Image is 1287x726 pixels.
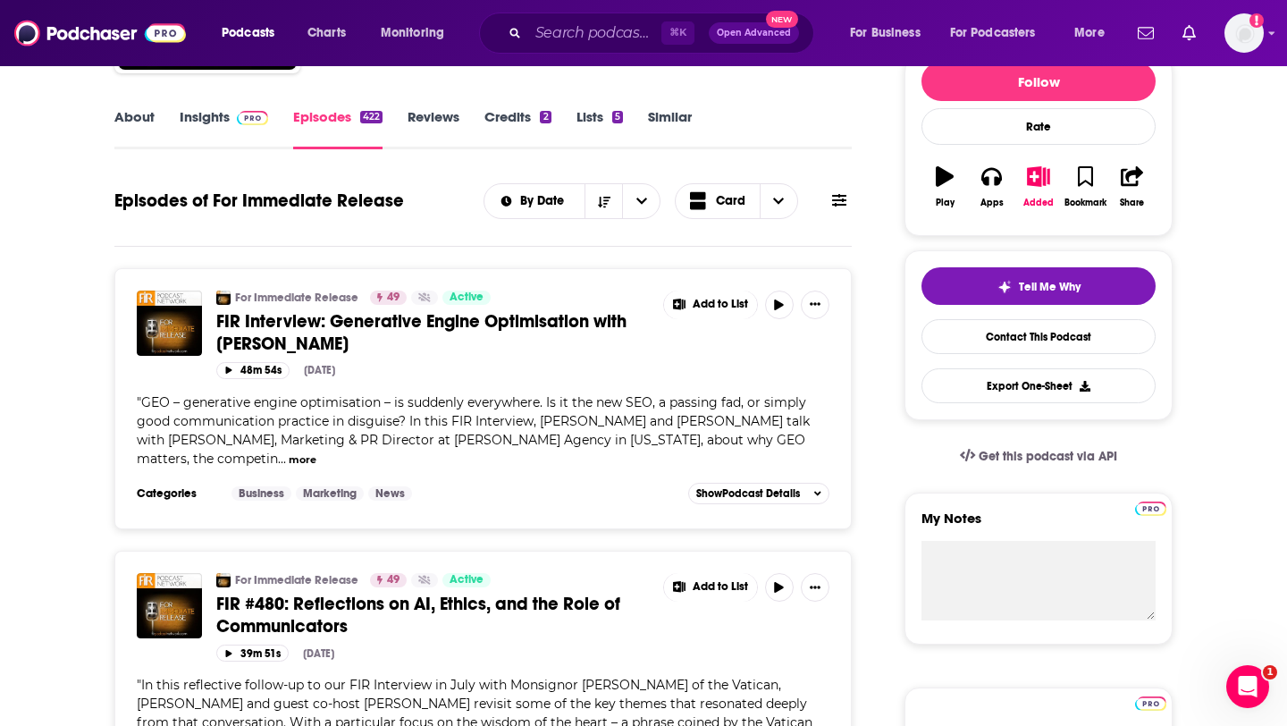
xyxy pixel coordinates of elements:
span: By Date [520,195,570,207]
span: Monitoring [381,21,444,46]
input: Search podcasts, credits, & more... [528,19,661,47]
div: Rate [921,108,1156,145]
span: Show Podcast Details [696,487,800,500]
img: For Immediate Release [216,573,231,587]
button: open menu [622,184,660,218]
span: FIR Interview: Generative Engine Optimisation with [PERSON_NAME] [216,310,627,355]
img: tell me why sparkle [997,280,1012,294]
button: open menu [837,19,943,47]
img: FIR Interview: Generative Engine Optimisation with Stephanie Grober [137,291,202,356]
button: Bookmark [1062,155,1108,219]
div: [DATE] [303,647,334,660]
span: New [766,11,798,28]
span: GEO – generative engine optimisation – is suddenly everywhere. Is it the new SEO, a passing fad, ... [137,394,810,467]
span: Add to List [693,580,748,594]
a: Active [442,291,491,305]
div: 5 [612,111,623,123]
span: FIR #480: Reflections on AI, Ethics, and the Role of Communicators [216,593,620,637]
h2: Choose List sort [484,183,661,219]
span: For Podcasters [950,21,1036,46]
span: Add to List [693,298,748,311]
a: FIR #480: Reflections on AI, Ethics, and the Role of Communicators [216,593,651,637]
a: Business [231,486,291,501]
button: open menu [1062,19,1127,47]
span: Open Advanced [717,29,791,38]
button: Show More Button [801,291,829,319]
button: more [289,452,316,468]
div: Bookmark [1064,198,1106,208]
svg: Add a profile image [1249,13,1264,28]
button: Open AdvancedNew [709,22,799,44]
iframe: Intercom live chat [1226,665,1269,708]
a: Pro website [1135,499,1166,516]
span: Charts [307,21,346,46]
span: Active [450,571,484,589]
img: Podchaser Pro [1135,696,1166,711]
a: Show notifications dropdown [1175,18,1203,48]
div: Search podcasts, credits, & more... [496,13,831,54]
span: Tell Me Why [1019,280,1081,294]
span: Active [450,289,484,307]
a: Pro website [1135,694,1166,711]
span: Card [716,195,745,207]
button: Show profile menu [1224,13,1264,53]
button: Choose View [675,183,798,219]
a: Contact This Podcast [921,319,1156,354]
span: 49 [387,571,400,589]
a: Lists5 [576,108,623,149]
button: Show More Button [801,573,829,602]
img: Podchaser - Follow, Share and Rate Podcasts [14,16,186,50]
button: tell me why sparkleTell Me Why [921,267,1156,305]
span: ⌘ K [661,21,694,45]
button: open menu [938,19,1062,47]
button: Follow [921,62,1156,101]
a: Episodes422 [293,108,383,149]
img: For Immediate Release [216,291,231,305]
a: FIR Interview: Generative Engine Optimisation with [PERSON_NAME] [216,310,651,355]
span: For Business [850,21,921,46]
a: Charts [296,19,357,47]
span: Podcasts [222,21,274,46]
a: Similar [648,108,692,149]
img: User Profile [1224,13,1264,53]
span: 1 [1263,665,1277,680]
img: Podchaser Pro [1135,502,1166,516]
a: Active [442,573,491,587]
button: Play [921,155,968,219]
div: 2 [540,111,551,123]
a: Get this podcast via API [946,435,1131,478]
h1: Episodes of For Immediate Release [114,190,404,212]
button: 39m 51s [216,645,289,662]
button: 48m 54s [216,362,290,379]
div: Play [936,198,955,208]
img: FIR #480: Reflections on AI, Ethics, and the Role of Communicators [137,573,202,638]
button: Apps [968,155,1014,219]
a: News [368,486,412,501]
span: More [1074,21,1105,46]
a: Marketing [296,486,364,501]
button: open menu [209,19,298,47]
span: Get this podcast via API [979,449,1117,464]
img: Podchaser Pro [237,111,268,125]
a: For Immediate Release [235,291,358,305]
span: ... [278,451,286,467]
span: 49 [387,289,400,307]
a: Credits2 [484,108,551,149]
a: 49 [370,573,407,587]
button: Share [1109,155,1156,219]
div: 422 [360,111,383,123]
button: open menu [368,19,467,47]
button: open menu [484,195,585,207]
button: Export One-Sheet [921,368,1156,403]
a: Reviews [408,108,459,149]
button: Sort Direction [585,184,622,218]
a: 49 [370,291,407,305]
a: For Immediate Release [235,573,358,587]
button: ShowPodcast Details [688,483,829,504]
label: My Notes [921,510,1156,541]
